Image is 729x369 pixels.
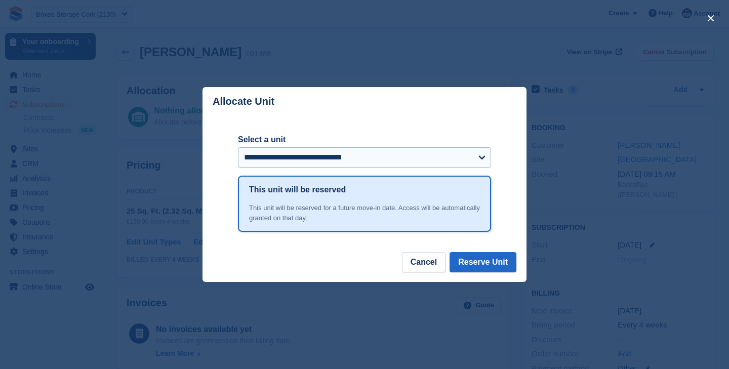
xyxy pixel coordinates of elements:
p: Allocate Unit [213,96,274,107]
button: close [703,10,719,26]
label: Select a unit [238,134,491,146]
h1: This unit will be reserved [249,184,346,196]
button: Cancel [402,252,445,272]
div: This unit will be reserved for a future move-in date. Access will be automatically granted on tha... [249,203,480,223]
button: Reserve Unit [450,252,516,272]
